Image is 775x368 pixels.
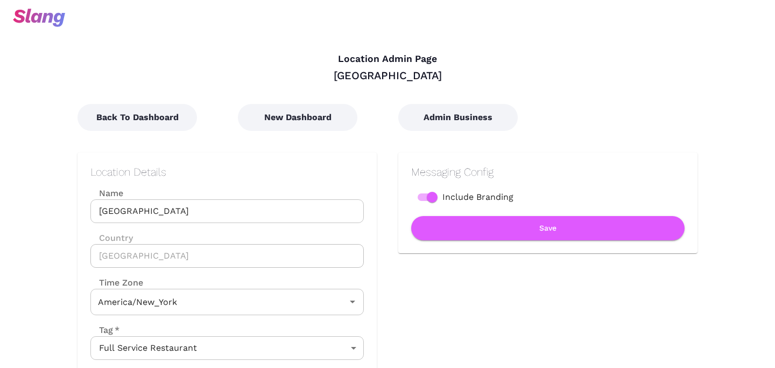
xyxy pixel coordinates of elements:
img: svg+xml;base64,PHN2ZyB3aWR0aD0iOTciIGhlaWdodD0iMzQiIHZpZXdCb3g9IjAgMCA5NyAzNCIgZmlsbD0ibm9uZSIgeG... [13,9,65,27]
div: Full Service Restaurant [90,336,364,360]
h4: Location Admin Page [77,53,697,65]
label: Time Zone [90,276,364,289]
h2: Messaging Config [411,165,685,178]
button: Save [411,216,685,240]
a: Back To Dashboard [77,112,197,122]
label: Tag [90,324,119,336]
a: New Dashboard [238,112,357,122]
button: Open [345,294,360,309]
button: Back To Dashboard [77,104,197,131]
button: Admin Business [398,104,518,131]
label: Country [90,232,364,244]
a: Admin Business [398,112,518,122]
h2: Location Details [90,165,364,178]
span: Include Branding [442,191,513,204]
label: Name [90,187,364,199]
button: New Dashboard [238,104,357,131]
div: [GEOGRAPHIC_DATA] [77,68,697,82]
